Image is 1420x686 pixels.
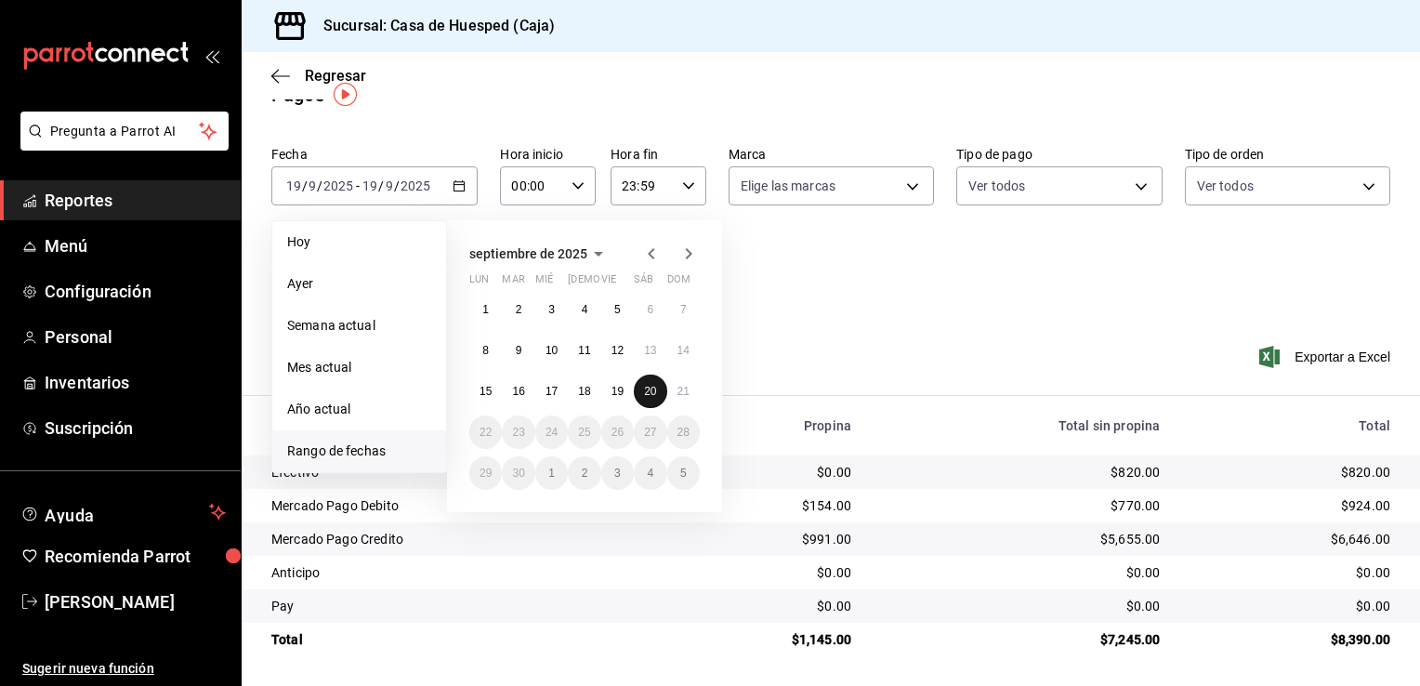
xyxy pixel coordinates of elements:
abbr: 21 de septiembre de 2025 [677,385,690,398]
abbr: martes [502,273,524,293]
button: 14 de septiembre de 2025 [667,334,700,367]
abbr: 6 de septiembre de 2025 [647,303,653,316]
span: septiembre de 2025 [469,246,587,261]
div: $820.00 [1190,463,1390,482]
abbr: 3 de octubre de 2025 [614,467,621,480]
div: $0.00 [671,597,851,615]
button: 23 de septiembre de 2025 [502,416,534,449]
button: 21 de septiembre de 2025 [667,375,700,408]
button: 5 de octubre de 2025 [667,456,700,490]
abbr: viernes [601,273,616,293]
span: Configuración [45,279,226,304]
abbr: 11 de septiembre de 2025 [578,344,590,357]
button: 13 de septiembre de 2025 [634,334,666,367]
span: Ver todos [1197,177,1254,195]
div: $0.00 [1190,597,1390,615]
button: 12 de septiembre de 2025 [601,334,634,367]
abbr: domingo [667,273,690,293]
button: 2 de octubre de 2025 [568,456,600,490]
button: 4 de septiembre de 2025 [568,293,600,326]
button: 10 de septiembre de 2025 [535,334,568,367]
div: $1,145.00 [671,630,851,649]
label: Tipo de orden [1185,148,1390,161]
abbr: 5 de septiembre de 2025 [614,303,621,316]
span: Mes actual [287,358,431,377]
button: 22 de septiembre de 2025 [469,416,502,449]
div: $924.00 [1190,496,1390,515]
a: Pregunta a Parrot AI [13,135,229,154]
span: Elige las marcas [741,177,835,195]
input: -- [362,178,378,193]
label: Hora fin [611,148,706,161]
abbr: 16 de septiembre de 2025 [512,385,524,398]
button: 25 de septiembre de 2025 [568,416,600,449]
button: 19 de septiembre de 2025 [601,375,634,408]
button: 26 de septiembre de 2025 [601,416,634,449]
button: 16 de septiembre de 2025 [502,375,534,408]
img: Tooltip marker [334,83,357,106]
div: Total [271,630,641,649]
div: $8,390.00 [1190,630,1390,649]
button: 27 de septiembre de 2025 [634,416,666,449]
abbr: 18 de septiembre de 2025 [578,385,590,398]
div: $0.00 [881,597,1160,615]
input: ---- [322,178,354,193]
span: Ayer [287,274,431,294]
abbr: 5 de octubre de 2025 [680,467,687,480]
span: Menú [45,233,226,258]
span: [PERSON_NAME] [45,589,226,614]
abbr: lunes [469,273,489,293]
span: Personal [45,324,226,350]
div: $6,646.00 [1190,530,1390,548]
button: 15 de septiembre de 2025 [469,375,502,408]
span: Semana actual [287,316,431,336]
div: $7,245.00 [881,630,1160,649]
button: 3 de septiembre de 2025 [535,293,568,326]
label: Hora inicio [500,148,596,161]
abbr: 28 de septiembre de 2025 [677,426,690,439]
span: Rango de fechas [287,442,431,461]
button: 8 de septiembre de 2025 [469,334,502,367]
abbr: 4 de septiembre de 2025 [582,303,588,316]
label: Marca [729,148,934,161]
abbr: sábado [634,273,653,293]
span: / [394,178,400,193]
label: Tipo de pago [956,148,1162,161]
button: 28 de septiembre de 2025 [667,416,700,449]
div: Total [1190,418,1390,433]
abbr: 8 de septiembre de 2025 [482,344,489,357]
span: Pregunta a Parrot AI [50,122,200,141]
div: Mercado Pago Debito [271,496,641,515]
abbr: 25 de septiembre de 2025 [578,426,590,439]
button: 2 de septiembre de 2025 [502,293,534,326]
span: Ayuda [45,501,202,523]
button: 30 de septiembre de 2025 [502,456,534,490]
label: Fecha [271,148,478,161]
span: / [378,178,384,193]
abbr: 12 de septiembre de 2025 [611,344,624,357]
div: $5,655.00 [881,530,1160,548]
button: 18 de septiembre de 2025 [568,375,600,408]
button: Exportar a Excel [1263,346,1390,368]
abbr: 9 de septiembre de 2025 [516,344,522,357]
div: Total sin propina [881,418,1160,433]
button: 9 de septiembre de 2025 [502,334,534,367]
abbr: 2 de septiembre de 2025 [516,303,522,316]
abbr: 26 de septiembre de 2025 [611,426,624,439]
span: / [302,178,308,193]
button: 7 de septiembre de 2025 [667,293,700,326]
button: 24 de septiembre de 2025 [535,416,568,449]
span: Sugerir nueva función [22,659,226,679]
span: Recomienda Parrot [45,544,226,569]
abbr: 10 de septiembre de 2025 [546,344,558,357]
button: septiembre de 2025 [469,243,610,265]
button: open_drawer_menu [204,48,219,63]
abbr: 3 de septiembre de 2025 [548,303,555,316]
input: -- [285,178,302,193]
abbr: 1 de octubre de 2025 [548,467,555,480]
button: Pregunta a Parrot AI [20,112,229,151]
input: ---- [400,178,431,193]
div: Pay [271,597,641,615]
